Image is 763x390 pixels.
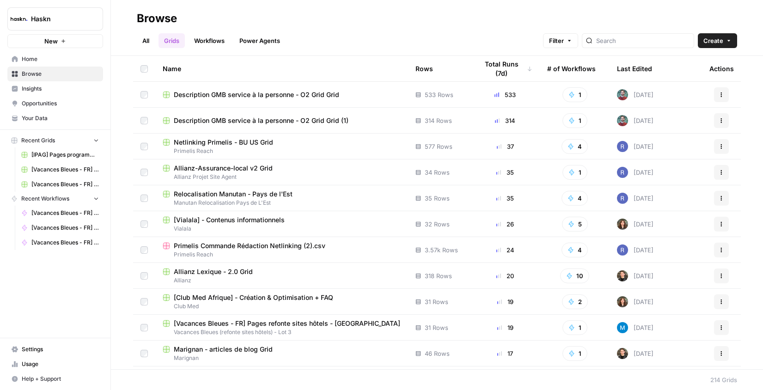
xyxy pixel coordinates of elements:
span: New [44,37,58,46]
span: Description GMB service à la personne - O2 Grid Grid [174,90,339,99]
span: 35 Rows [425,194,450,203]
a: [Vacances Bleues - FR] Pages refonte sites hôtels - Le Grand Large Grid [17,177,103,192]
img: xlx1vc11lo246mpl6i14p9z1ximr [617,322,628,333]
span: Relocalisation Manutan - Pays de l'Est [174,189,293,199]
button: 10 [560,268,589,283]
span: Description GMB service à la personne - O2 Grid Grid (1) [174,116,348,125]
span: 46 Rows [425,349,450,358]
span: Allianz-Assurance-local v2 Grid [174,164,273,173]
span: [Vacances Bleues - FR] Pages refonte sites hôtels - [GEOGRAPHIC_DATA] [174,319,400,328]
a: Description GMB service à la personne - O2 Grid Grid (1) [163,116,401,125]
div: 35 [478,168,532,177]
span: Primelis Reach [163,250,401,259]
span: [Vacances Bleues - FR] Pages refonte sites hôtels - [GEOGRAPHIC_DATA] Grid [31,165,99,174]
a: [Vacances Bleues - FR] Pages refonte sites hôtels - [GEOGRAPHIC_DATA] Grid [17,162,103,177]
button: 1 [562,346,587,361]
img: wbc4lf7e8no3nva14b2bd9f41fnh [617,219,628,230]
div: Browse [137,11,177,26]
div: [DATE] [617,296,653,307]
div: [DATE] [617,270,653,281]
button: 2 [562,294,588,309]
button: Help + Support [7,372,103,386]
div: 37 [478,142,532,151]
span: Club Med [163,302,401,311]
div: [DATE] [617,115,653,126]
img: Haskn Logo [11,11,27,27]
a: All [137,33,155,48]
div: Rows [415,56,433,81]
span: 31 Rows [425,323,448,332]
div: Total Runs (7d) [478,56,532,81]
img: u6bh93quptsxrgw026dpd851kwjs [617,167,628,178]
span: Netlinking Primelis - BU US Grid [174,138,273,147]
a: Power Agents [234,33,286,48]
div: [DATE] [617,322,653,333]
button: 4 [562,243,588,257]
a: [Club Med Afrique] - Création & Optimisation + FAQClub Med [163,293,401,311]
img: u6bh93quptsxrgw026dpd851kwjs [617,193,628,204]
img: wbc4lf7e8no3nva14b2bd9f41fnh [617,296,628,307]
a: Allianz Lexique - 2.0 GridAllianz [163,267,401,285]
span: 318 Rows [425,271,452,280]
span: 32 Rows [425,219,450,229]
button: Create [698,33,737,48]
a: Allianz-Assurance-local v2 GridAllianz Projet Site Agent [163,164,401,181]
button: 1 [562,113,587,128]
span: [Vacances Bleues - FR] Pages refonte sites hôtels - Le Grand Large Grid [31,180,99,189]
span: Vacances Bleues (refonte sites hôtels) - Lot 3 [163,328,401,336]
button: Recent Workflows [7,192,103,206]
span: [Vialala] - Contenus informationnels [174,215,285,225]
a: [Vacances Bleues - FR] Pages refonte sites hôtels - [GEOGRAPHIC_DATA]Vacances Bleues (refonte sit... [163,319,401,336]
button: New [7,34,103,48]
div: 314 [478,116,532,125]
span: Marignan - articles de blog Grid [174,345,273,354]
div: [DATE] [617,348,653,359]
span: Your Data [22,114,99,122]
span: Allianz [163,276,401,285]
div: 17 [478,349,532,358]
a: Settings [7,342,103,357]
div: [DATE] [617,89,653,100]
span: Settings [22,345,99,353]
div: 26 [478,219,532,229]
div: Name [163,56,401,81]
a: Opportunities [7,96,103,111]
div: 24 [478,245,532,255]
span: Vialala [163,225,401,233]
a: Browse [7,67,103,81]
a: [Vacances Bleues - FR] Pages refonte sites hôtels - [GEOGRAPHIC_DATA] [17,220,103,235]
span: 577 Rows [425,142,452,151]
img: u6bh93quptsxrgw026dpd851kwjs [617,244,628,256]
span: [Club Med Afrique] - Création & Optimisation + FAQ [174,293,333,302]
a: Your Data [7,111,103,126]
a: Marignan - articles de blog GridMarignan [163,345,401,362]
div: Actions [709,56,734,81]
div: [DATE] [617,193,653,204]
a: Description GMB service à la personne - O2 Grid Grid [163,90,401,99]
span: Allianz Projet Site Agent [163,173,401,181]
span: 31 Rows [425,297,448,306]
a: [Vialala] - Contenus informationnelsVialala [163,215,401,233]
a: Grids [159,33,185,48]
div: 19 [478,297,532,306]
span: Primelis Reach [163,147,401,155]
a: [Vacances Bleues - FR] Pages refonte sites hôtels - [GEOGRAPHIC_DATA] [17,235,103,250]
button: 5 [562,217,588,232]
span: Insights [22,85,99,93]
img: uhgcgt6zpiex4psiaqgkk0ok3li6 [617,348,628,359]
span: Primelis Commande Rédaction Netlinking (2).csv [174,241,325,250]
span: Marignan [163,354,401,362]
span: [Vacances Bleues - FR] Pages refonte sites hôtels - [GEOGRAPHIC_DATA] [31,209,99,217]
span: 3.57k Rows [425,245,458,255]
span: 533 Rows [425,90,453,99]
span: Help + Support [22,375,99,383]
div: # of Workflows [547,56,596,81]
div: [DATE] [617,244,653,256]
div: [DATE] [617,219,653,230]
a: Workflows [189,33,230,48]
span: Opportunities [22,99,99,108]
span: Home [22,55,99,63]
a: [Vacances Bleues - FR] Pages refonte sites hôtels - [GEOGRAPHIC_DATA] [17,206,103,220]
div: 533 [478,90,532,99]
button: 1 [562,87,587,102]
